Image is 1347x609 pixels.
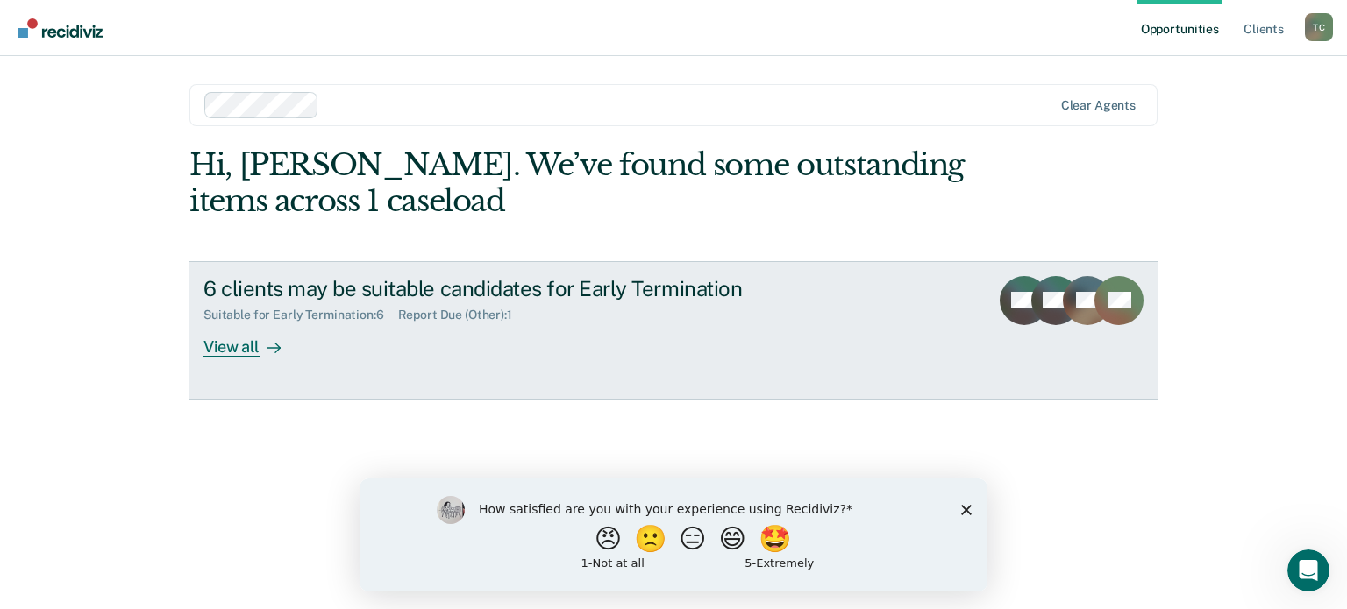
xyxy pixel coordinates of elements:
iframe: Survey by Kim from Recidiviz [360,478,987,591]
div: Hi, [PERSON_NAME]. We’ve found some outstanding items across 1 caseload [189,147,964,219]
div: T C [1305,13,1333,41]
div: Suitable for Early Termination : 6 [203,308,398,322]
iframe: Intercom live chat [1287,549,1329,591]
a: 6 clients may be suitable candidates for Early TerminationSuitable for Early Termination:6Report ... [189,261,1158,400]
div: View all [203,322,302,357]
button: Profile dropdown button [1305,13,1333,41]
div: Clear agents [1061,98,1136,113]
div: 6 clients may be suitable candidates for Early Termination [203,276,819,301]
div: Report Due (Other) : 1 [398,308,526,322]
img: Recidiviz [18,18,103,38]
